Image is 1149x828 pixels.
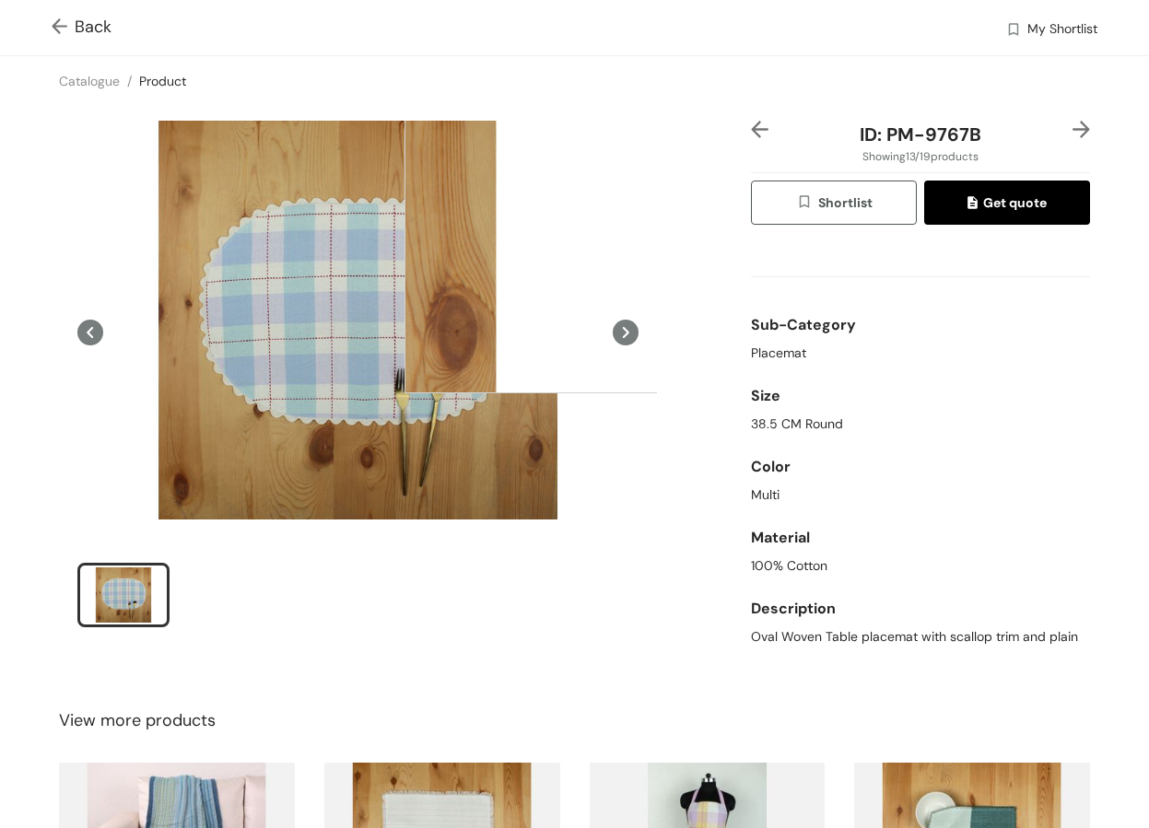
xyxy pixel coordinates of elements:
[796,192,873,214] span: Shortlist
[860,122,981,146] span: ID: PM-9767B
[751,590,1090,627] div: Description
[967,196,983,213] img: quote
[1073,121,1090,138] img: right
[751,378,1090,414] div: Size
[127,73,132,89] span: /
[52,15,111,40] span: Back
[751,627,1090,666] span: Oval Woven Table placemat with scallop trim and plain cotton back
[751,344,1090,363] div: Placemat
[59,73,120,89] a: Catalogue
[796,193,818,214] img: wishlist
[77,563,170,627] li: slide item 1
[751,121,768,138] img: left
[751,181,917,225] button: wishlistShortlist
[59,708,216,733] span: View more products
[751,449,1090,485] div: Color
[139,73,186,89] a: Product
[751,485,1090,505] div: Multi
[967,192,1047,213] span: Get quote
[751,519,1090,556] div: Material
[924,181,1090,225] button: quoteGet quote
[751,307,1090,344] div: Sub-Category
[751,556,1090,576] div: 100% Cotton
[52,18,75,38] img: Go back
[862,148,979,165] span: Showing 13 / 19 products
[751,414,1090,434] div: 38.5 CM Round
[1027,19,1097,41] span: My Shortlist
[1005,21,1022,41] img: wishlist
